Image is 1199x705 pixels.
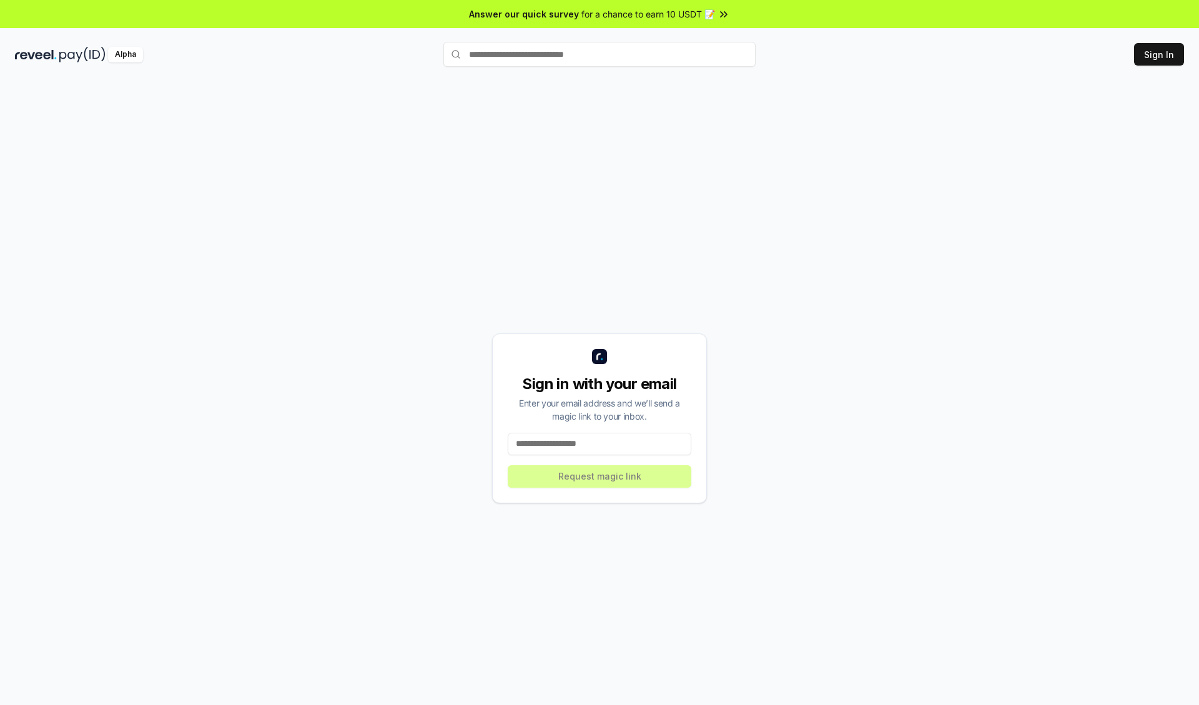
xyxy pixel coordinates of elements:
img: pay_id [59,47,106,62]
div: Enter your email address and we’ll send a magic link to your inbox. [508,397,691,423]
img: logo_small [592,349,607,364]
div: Sign in with your email [508,374,691,394]
span: for a chance to earn 10 USDT 📝 [581,7,715,21]
img: reveel_dark [15,47,57,62]
button: Sign In [1134,43,1184,66]
div: Alpha [108,47,143,62]
span: Answer our quick survey [469,7,579,21]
